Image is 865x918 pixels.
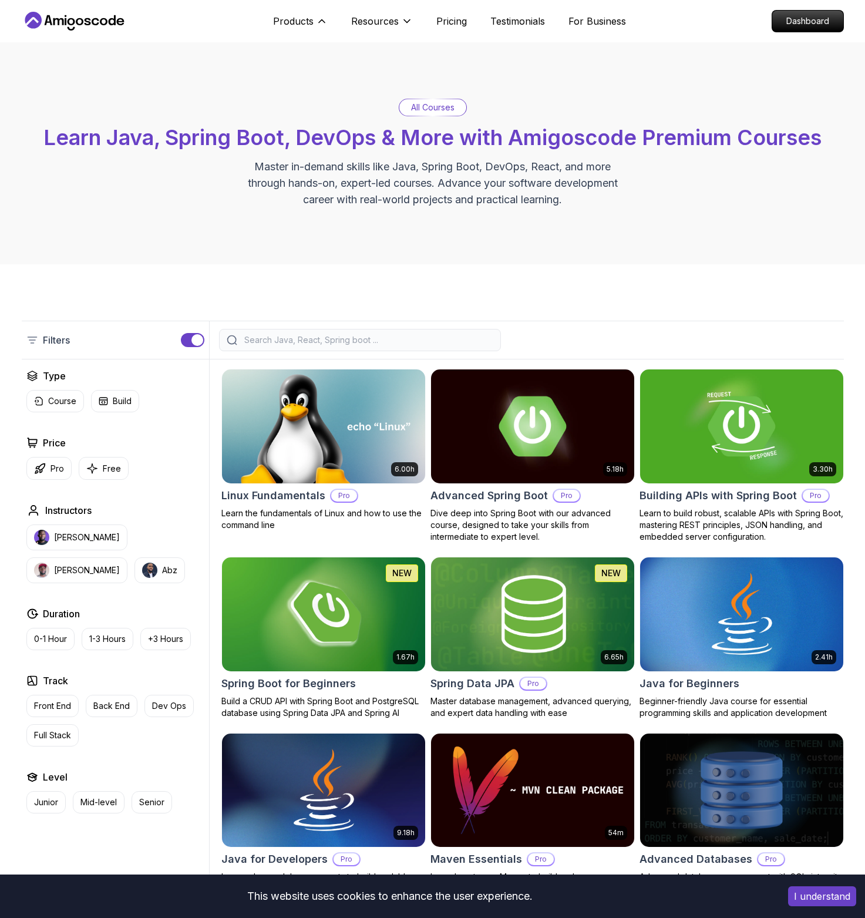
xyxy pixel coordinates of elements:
[607,465,624,474] p: 5.18h
[273,14,314,28] p: Products
[640,487,797,504] h2: Building APIs with Spring Boot
[221,695,426,719] p: Build a CRUD API with Spring Boot and PostgreSQL database using Spring Data JPA and Spring AI
[54,532,120,543] p: [PERSON_NAME]
[430,871,635,895] p: Learn how to use Maven to build and manage your Java projects
[520,678,546,690] p: Pro
[640,369,843,483] img: Building APIs with Spring Boot card
[221,507,426,531] p: Learn the fundamentals of Linux and how to use the command line
[45,503,92,517] h2: Instructors
[528,853,554,865] p: Pro
[140,628,191,650] button: +3 Hours
[43,436,66,450] h2: Price
[640,695,844,719] p: Beginner-friendly Java course for essential programming skills and application development
[148,633,183,645] p: +3 Hours
[640,557,843,671] img: Java for Beginners card
[788,886,856,906] button: Accept cookies
[34,729,71,741] p: Full Stack
[273,14,328,38] button: Products
[93,700,130,712] p: Back End
[9,883,770,909] div: This website uses cookies to enhance the user experience.
[640,871,844,895] p: Advanced database management with SQL, integrity, and practical applications
[26,724,79,746] button: Full Stack
[79,457,129,480] button: Free
[431,557,634,671] img: Spring Data JPA card
[772,11,843,32] p: Dashboard
[222,557,425,671] img: Spring Boot for Beginners card
[351,14,399,28] p: Resources
[26,524,127,550] button: instructor img[PERSON_NAME]
[221,487,325,504] h2: Linux Fundamentals
[43,333,70,347] p: Filters
[48,395,76,407] p: Course
[222,734,425,848] img: Java for Developers card
[113,395,132,407] p: Build
[222,369,425,483] img: Linux Fundamentals card
[132,791,172,813] button: Senior
[430,695,635,719] p: Master database management, advanced querying, and expert data handling with ease
[396,653,415,662] p: 1.67h
[640,733,844,895] a: Advanced Databases cardAdvanced DatabasesProAdvanced database management with SQL, integrity, and...
[82,628,133,650] button: 1-3 Hours
[430,675,514,692] h2: Spring Data JPA
[34,633,67,645] p: 0-1 Hour
[604,653,624,662] p: 6.65h
[803,490,829,502] p: Pro
[392,567,412,579] p: NEW
[43,674,68,688] h2: Track
[242,334,493,346] input: Search Java, React, Spring boot ...
[221,733,426,895] a: Java for Developers card9.18hJava for DevelopersProLearn advanced Java concepts to build scalable...
[601,567,621,579] p: NEW
[54,564,120,576] p: [PERSON_NAME]
[34,700,71,712] p: Front End
[139,796,164,808] p: Senior
[772,10,844,32] a: Dashboard
[568,14,626,28] a: For Business
[43,607,80,621] h2: Duration
[221,369,426,531] a: Linux Fundamentals card6.00hLinux FundamentalsProLearn the fundamentals of Linux and how to use t...
[26,390,84,412] button: Course
[34,796,58,808] p: Junior
[430,733,635,895] a: Maven Essentials card54mMaven EssentialsProLearn how to use Maven to build and manage your Java p...
[640,734,843,848] img: Advanced Databases card
[640,675,739,692] h2: Java for Beginners
[430,851,522,867] h2: Maven Essentials
[80,796,117,808] p: Mid-level
[26,791,66,813] button: Junior
[608,828,624,838] p: 54m
[792,845,865,900] iframe: chat widget
[640,557,844,719] a: Java for Beginners card2.41hJava for BeginnersBeginner-friendly Java course for essential program...
[86,695,137,717] button: Back End
[221,871,426,895] p: Learn advanced Java concepts to build scalable and maintainable applications.
[431,734,634,848] img: Maven Essentials card
[640,851,752,867] h2: Advanced Databases
[142,563,157,578] img: instructor img
[436,14,467,28] a: Pricing
[51,463,64,475] p: Pro
[640,507,844,543] p: Learn to build robust, scalable APIs with Spring Boot, mastering REST principles, JSON handling, ...
[334,853,359,865] p: Pro
[26,628,75,650] button: 0-1 Hour
[221,675,356,692] h2: Spring Boot for Beginners
[815,653,833,662] p: 2.41h
[152,700,186,712] p: Dev Ops
[554,490,580,502] p: Pro
[758,853,784,865] p: Pro
[91,390,139,412] button: Build
[640,369,844,543] a: Building APIs with Spring Boot card3.30hBuilding APIs with Spring BootProLearn to build robust, s...
[134,557,185,583] button: instructor imgAbz
[430,507,635,543] p: Dive deep into Spring Boot with our advanced course, designed to take your skills from intermedia...
[34,563,49,578] img: instructor img
[395,465,415,474] p: 6.00h
[490,14,545,28] a: Testimonials
[221,557,426,719] a: Spring Boot for Beginners card1.67hNEWSpring Boot for BeginnersBuild a CRUD API with Spring Boot ...
[813,465,833,474] p: 3.30h
[430,487,548,504] h2: Advanced Spring Boot
[397,828,415,838] p: 9.18h
[103,463,121,475] p: Free
[26,457,72,480] button: Pro
[26,557,127,583] button: instructor img[PERSON_NAME]
[89,633,126,645] p: 1-3 Hours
